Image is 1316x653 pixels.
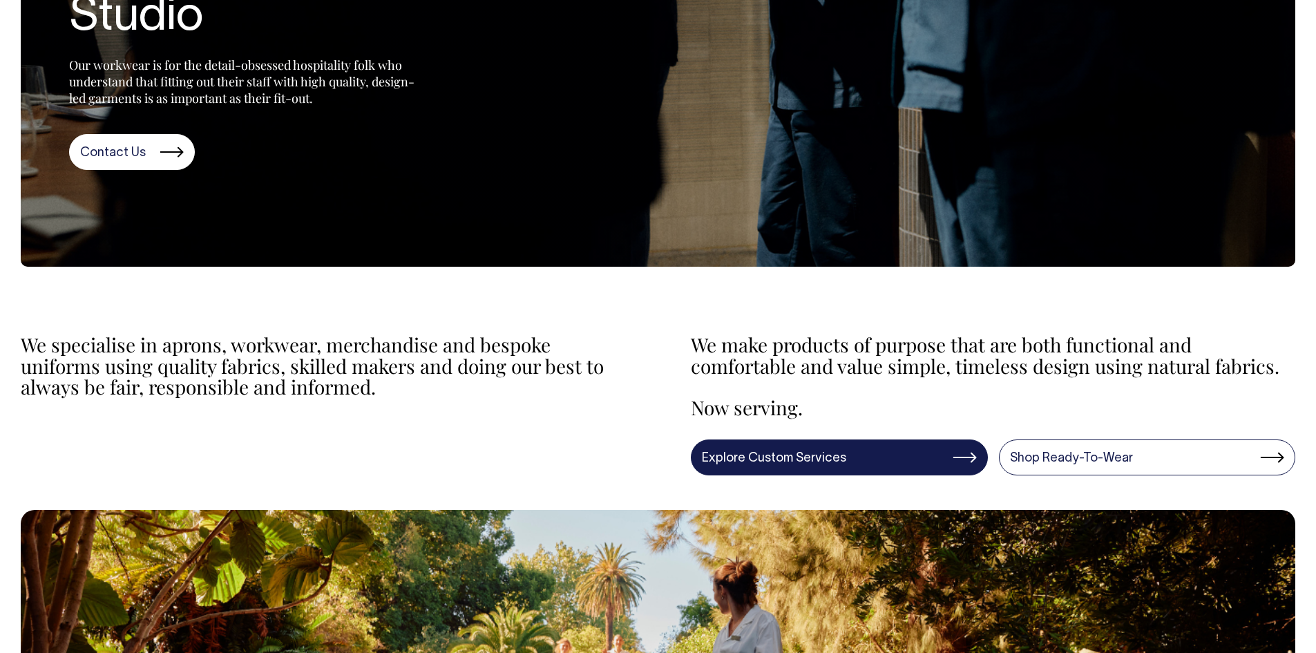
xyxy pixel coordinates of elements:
[691,439,988,475] a: Explore Custom Services
[691,397,1295,419] p: Now serving.
[69,57,414,106] p: Our workwear is for the detail-obsessed hospitality folk who understand that fitting out their st...
[691,334,1295,377] p: We make products of purpose that are both functional and comfortable and value simple, timeless d...
[21,334,625,398] p: We specialise in aprons, workwear, merchandise and bespoke uniforms using quality fabrics, skille...
[69,134,195,170] a: Contact Us
[999,439,1296,475] a: Shop Ready-To-Wear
